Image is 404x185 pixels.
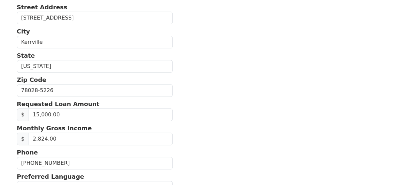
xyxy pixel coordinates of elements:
[17,12,173,24] input: Street Address
[17,100,100,107] strong: Requested Loan Amount
[29,108,173,121] input: Requested Loan Amount
[17,84,173,97] input: Zip Code
[17,124,173,133] p: Monthly Gross Income
[17,76,46,83] strong: Zip Code
[17,4,67,11] strong: Street Address
[17,149,38,156] strong: Phone
[17,108,29,121] span: $
[17,157,173,169] input: Phone
[17,36,173,48] input: City
[17,173,84,180] strong: Preferred Language
[17,133,29,145] span: $
[17,52,35,59] strong: State
[29,133,173,145] input: Monthly Gross Income
[17,28,30,35] strong: City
